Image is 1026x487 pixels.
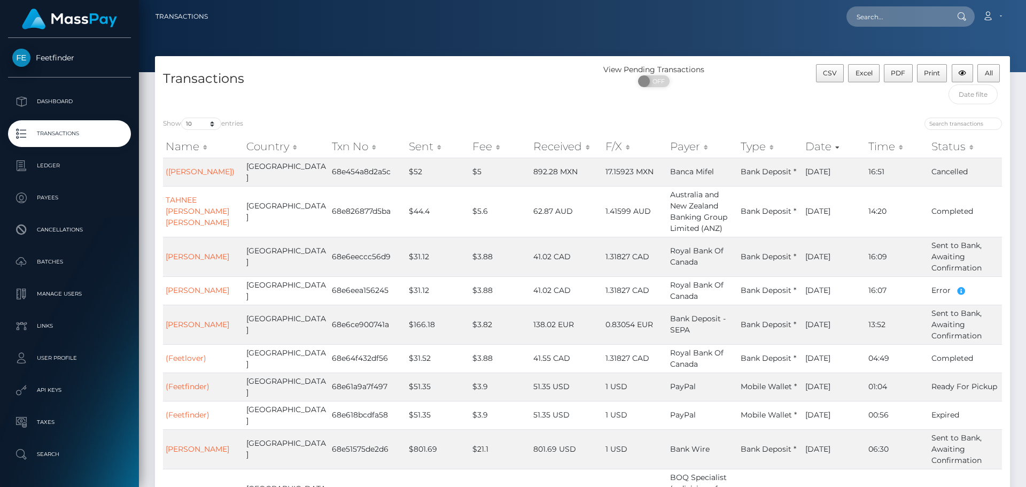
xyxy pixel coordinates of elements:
td: 13:52 [866,305,929,344]
td: Mobile Wallet * [738,373,803,401]
td: $51.35 [406,401,470,429]
input: Search... [846,6,947,27]
a: (Feetfinder) [166,382,209,391]
button: Print [917,64,947,82]
td: [DATE] [803,158,866,186]
td: [DATE] [803,373,866,401]
td: $5.6 [470,186,530,237]
a: Dashboard [8,88,131,115]
a: Taxes [8,409,131,436]
td: 41.02 CAD [531,276,603,305]
a: TAHNEE [PERSON_NAME] [PERSON_NAME] [166,195,229,227]
td: $52 [406,158,470,186]
th: Received: activate to sort column ascending [531,136,603,157]
td: 68e618bcdfa58 [329,401,406,429]
td: $3.88 [470,344,530,373]
td: 801.69 USD [531,429,603,469]
td: [GEOGRAPHIC_DATA] [244,276,329,305]
img: Feetfinder [12,49,30,67]
td: 41.55 CAD [531,344,603,373]
a: Cancellations [8,217,131,243]
td: [GEOGRAPHIC_DATA] [244,373,329,401]
td: Completed [929,186,1002,237]
td: [DATE] [803,237,866,276]
span: Bank Wire [670,444,710,454]
td: Cancelled [929,158,1002,186]
th: Country: activate to sort column ascending [244,136,329,157]
td: 1.31827 CAD [603,237,667,276]
td: $3.88 [470,276,530,305]
td: 0.83054 EUR [603,305,667,344]
th: Txn No: activate to sort column ascending [329,136,406,157]
td: $21.1 [470,429,530,469]
td: Bank Deposit * [738,429,803,469]
img: MassPay Logo [22,9,117,29]
span: OFF [644,75,671,87]
p: Dashboard [12,94,127,110]
button: All [977,64,1000,82]
td: $31.12 [406,237,470,276]
td: $5 [470,158,530,186]
span: Banca Mifel [670,167,714,176]
a: [PERSON_NAME] [166,444,229,454]
td: [DATE] [803,344,866,373]
td: 17.15923 MXN [603,158,667,186]
td: 68e51575de2d6 [329,429,406,469]
button: PDF [884,64,913,82]
td: Bank Deposit * [738,276,803,305]
a: ([PERSON_NAME]) [166,167,235,176]
span: All [985,69,993,77]
td: [GEOGRAPHIC_DATA] [244,429,329,469]
td: $31.52 [406,344,470,373]
td: Bank Deposit * [738,344,803,373]
a: Links [8,313,131,339]
td: $166.18 [406,305,470,344]
a: Transactions [8,120,131,147]
td: 68e6eea156245 [329,276,406,305]
th: Sent: activate to sort column ascending [406,136,470,157]
span: Feetfinder [8,53,131,63]
a: (Feetfinder) [166,410,209,420]
td: 1 USD [603,401,667,429]
a: [PERSON_NAME] [166,252,229,261]
p: API Keys [12,382,127,398]
td: 1.41599 AUD [603,186,667,237]
th: Payer: activate to sort column ascending [667,136,738,157]
td: 1.31827 CAD [603,276,667,305]
td: Error [929,276,1002,305]
td: [GEOGRAPHIC_DATA] [244,158,329,186]
td: Ready For Pickup [929,373,1002,401]
td: Sent to Bank, Awaiting Confirmation [929,237,1002,276]
td: 68e61a9a7f497 [329,373,406,401]
h4: Transactions [163,69,574,88]
th: Type: activate to sort column ascending [738,136,803,157]
td: [DATE] [803,276,866,305]
td: $801.69 [406,429,470,469]
label: Show entries [163,118,243,130]
span: Royal Bank Of Canada [670,348,724,369]
a: (Feetlover) [166,353,206,363]
p: Taxes [12,414,127,430]
p: Payees [12,190,127,206]
a: Search [8,441,131,468]
button: Excel [848,64,880,82]
td: $51.35 [406,373,470,401]
span: Royal Bank Of Canada [670,280,724,301]
span: Australia and New Zealand Banking Group Limited (ANZ) [670,190,727,233]
td: 892.28 MXN [531,158,603,186]
a: [PERSON_NAME] [166,320,229,329]
td: Bank Deposit * [738,237,803,276]
p: Transactions [12,126,127,142]
a: User Profile [8,345,131,372]
td: $3.9 [470,401,530,429]
td: Bank Deposit * [738,305,803,344]
td: 04:49 [866,344,929,373]
td: [DATE] [803,186,866,237]
p: Batches [12,254,127,270]
td: [GEOGRAPHIC_DATA] [244,344,329,373]
span: PayPal [670,410,696,420]
p: Manage Users [12,286,127,302]
span: Royal Bank Of Canada [670,246,724,267]
td: Sent to Bank, Awaiting Confirmation [929,429,1002,469]
th: Time: activate to sort column ascending [866,136,929,157]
